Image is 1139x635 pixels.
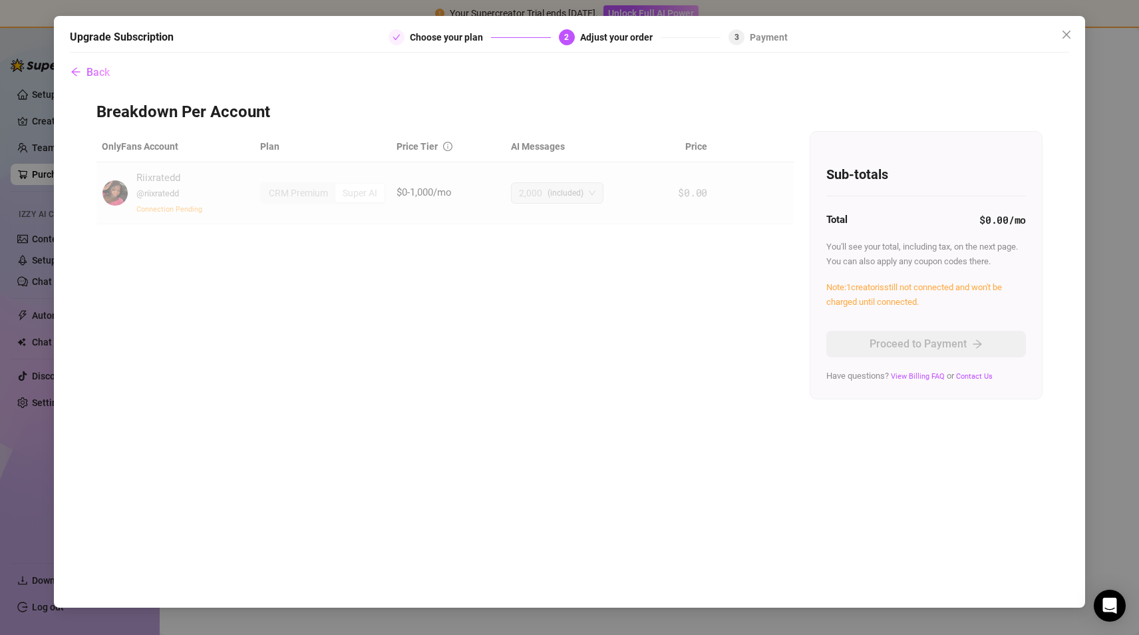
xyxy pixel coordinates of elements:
[580,29,661,45] div: Adjust your order
[397,141,438,152] span: Price Tier
[70,29,174,45] h5: Upgrade Subscription
[136,188,179,198] span: @ riixratedd
[956,372,993,381] a: Contact Us
[102,180,128,206] img: avatar.jpg
[397,186,452,198] span: $0-1,000/mo
[71,67,81,77] span: arrow-left
[826,371,993,381] span: Have questions? or
[335,184,385,202] div: Super AI
[826,214,848,226] strong: Total
[1056,24,1077,45] button: Close
[564,33,569,42] span: 2
[1061,29,1072,40] span: close
[548,183,583,203] span: (included)
[649,131,713,162] th: Price
[410,29,491,45] div: Choose your plan
[826,242,1018,266] span: You'll see your total, including tax, on the next page. You can also apply any coupon codes there.
[96,131,255,162] th: OnlyFans Account
[260,182,386,204] div: segmented control
[86,66,110,79] span: Back
[443,142,452,151] span: info-circle
[255,131,391,162] th: Plan
[891,372,945,381] a: View Billing FAQ
[1056,29,1077,40] span: Close
[393,33,401,41] span: check
[136,172,180,184] span: Riixratedd
[261,184,335,202] div: CRM Premium
[750,29,788,45] div: Payment
[506,131,649,162] th: AI Messages
[136,205,202,214] span: Connection Pending
[826,282,1002,307] span: Note: 1 creator is still not connected and won't be charged until connected.
[96,102,1043,123] h3: Breakdown Per Account
[826,165,1026,184] h4: Sub-totals
[826,331,1026,357] button: Proceed to Paymentarrow-right
[734,33,739,42] span: 3
[979,213,1026,226] strong: $0.00 /mo
[519,183,542,203] span: 2,000
[70,59,110,86] button: Back
[678,186,707,199] span: $0.00
[1094,590,1126,622] div: Open Intercom Messenger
